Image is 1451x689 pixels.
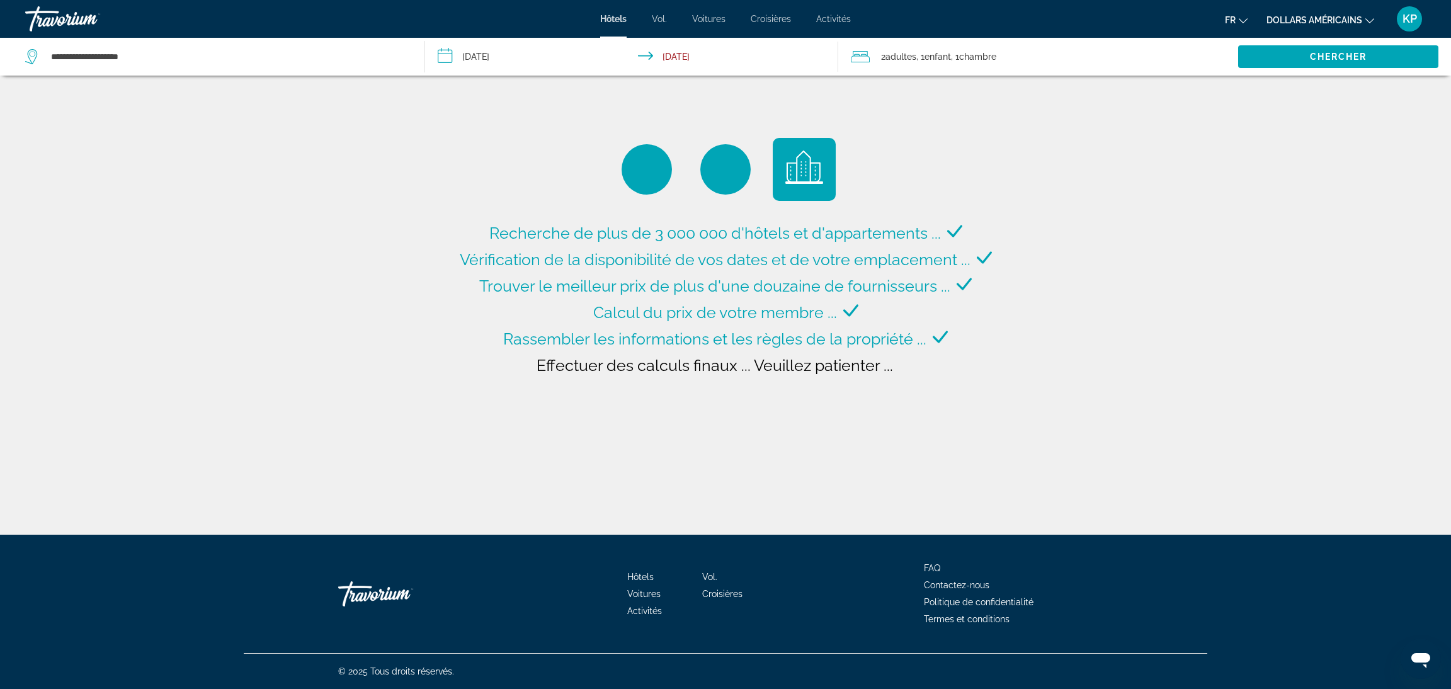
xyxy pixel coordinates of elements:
[600,14,627,24] a: Hôtels
[1403,12,1417,25] font: KP
[503,329,926,348] span: Rassembler les informations et les règles de la propriété ...
[924,563,940,573] a: FAQ
[627,572,654,582] a: Hôtels
[916,48,951,65] span: , 1
[1225,15,1236,25] font: fr
[692,14,725,24] a: Voitures
[1401,639,1441,679] iframe: Bouton de lancement de la fenêtre de messagerie
[460,250,970,269] span: Vérification de la disponibilité de vos dates et de votre emplacement ...
[25,3,151,35] a: Travorium
[627,589,661,599] a: Voitures
[1310,52,1367,62] span: Chercher
[881,48,916,65] span: 2
[1393,6,1426,32] button: Menu utilisateur
[537,356,893,375] span: Effectuer des calculs finaux ... Veuillez patienter ...
[489,224,941,242] span: Recherche de plus de 3 000 000 d'hôtels et d'appartements ...
[751,14,791,24] a: Croisières
[1225,11,1248,29] button: Changer de langue
[885,52,916,62] span: Adultes
[425,38,838,76] button: Check-in date: May 14, 2026 Check-out date: May 21, 2026
[338,575,464,613] a: Travorium
[816,14,851,24] a: Activités
[652,14,667,24] a: Vol.
[702,589,743,599] a: Croisières
[838,38,1238,76] button: Travelers: 2 adults, 1 child
[1266,15,1362,25] font: dollars américains
[593,303,837,322] span: Calcul du prix de votre membre ...
[925,52,951,62] span: Enfant
[924,580,989,590] a: Contactez-nous
[959,52,996,62] span: Chambre
[951,48,996,65] span: , 1
[702,572,717,582] a: Vol.
[479,276,950,295] span: Trouver le meilleur prix de plus d'une douzaine de fournisseurs ...
[1266,11,1374,29] button: Changer de devise
[627,606,662,616] a: Activités
[338,666,454,676] font: © 2025 Tous droits réservés.
[924,597,1033,607] a: Politique de confidentialité
[924,614,1010,624] a: Termes et conditions
[1238,45,1438,68] button: Chercher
